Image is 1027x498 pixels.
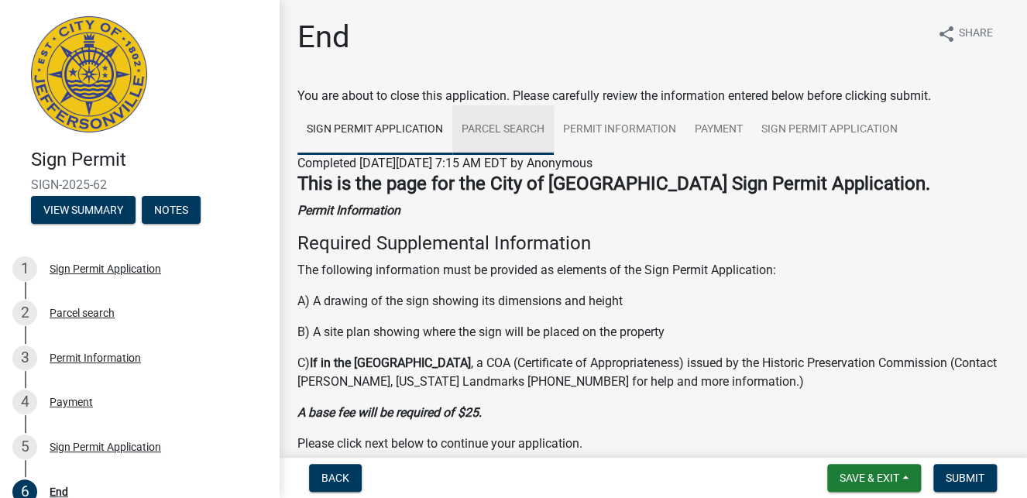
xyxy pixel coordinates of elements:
span: SIGN-2025-62 [31,177,248,192]
h1: End [297,19,350,56]
div: 3 [12,345,37,370]
a: Permit Information [554,105,685,155]
span: Submit [946,472,984,484]
a: Payment [685,105,752,155]
p: C) , a COA (Certificate of Appropriateness) issued by the Historic Preservation Commission (Conta... [297,354,1008,391]
div: Sign Permit Application [50,263,161,274]
strong: If in the [GEOGRAPHIC_DATA] [310,355,471,370]
span: Share [959,25,993,43]
a: Parcel search [452,105,554,155]
button: Submit [933,464,997,492]
strong: This is the page for the City of [GEOGRAPHIC_DATA] Sign Permit Application. [297,173,930,194]
button: shareShare [925,19,1005,49]
button: Back [309,464,362,492]
strong: A base fee will be required of $25. [297,405,482,420]
a: Sign Permit Application [297,105,452,155]
div: Parcel search [50,307,115,318]
span: Back [321,472,349,484]
div: 5 [12,434,37,459]
a: Sign Permit Application [752,105,907,155]
strong: Permit Information [297,203,400,218]
p: The following information must be provided as elements of the Sign Permit Application: [297,261,1008,280]
span: Save & Exit [840,472,899,484]
div: Permit Information [50,352,141,363]
button: Save & Exit [827,464,921,492]
div: 1 [12,256,37,281]
h4: Sign Permit [31,149,266,171]
wm-modal-confirm: Summary [31,204,136,217]
p: B) A site plan showing where the sign will be placed on the property [297,323,1008,342]
p: A) A drawing of the sign showing its dimensions and height [297,292,1008,311]
wm-modal-confirm: Notes [142,204,201,217]
button: Notes [142,196,201,224]
img: City of Jeffersonville, Indiana [31,16,147,132]
div: End [50,486,68,497]
div: You are about to close this application. Please carefully review the information entered below be... [297,87,1008,484]
h4: Required Supplemental Information [297,232,1008,255]
span: Completed [DATE][DATE] 7:15 AM EDT by Anonymous [297,156,592,170]
div: 2 [12,301,37,325]
div: Payment [50,397,93,407]
button: View Summary [31,196,136,224]
i: share [937,25,956,43]
div: 4 [12,390,37,414]
p: Please click next below to continue your application. [297,434,1008,453]
div: Sign Permit Application [50,441,161,452]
